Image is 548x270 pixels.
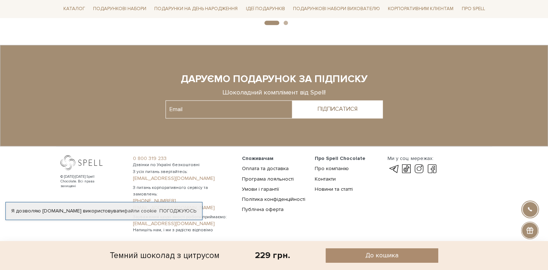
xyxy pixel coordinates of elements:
a: Новини та статті [315,186,353,192]
div: Я дозволяю [DOMAIN_NAME] використовувати [6,208,202,214]
div: Темний шоколад з цитрусом [110,248,219,263]
span: Про Spell Chocolate [315,155,365,161]
a: instagram [413,165,425,173]
a: файли cookie [124,208,157,214]
a: Про компанію [315,165,349,172]
a: Корпоративним клієнтам [385,3,456,15]
a: Подарункові набори вихователю [290,3,383,15]
a: Каталог [60,4,88,15]
div: 229 грн. [255,250,290,261]
div: Ми у соц. мережах: [387,155,438,162]
div: © [DATE]-[DATE] Spell Chocolate. Всі права захищені [60,174,109,189]
a: 0 800 319 233 [133,155,233,162]
a: Програма лояльності [242,176,294,182]
a: Публічна оферта [242,206,284,212]
button: 2 of 2 [284,21,288,25]
a: facebook [426,165,438,173]
span: Напишіть нам, і ми з радістю відповімо [133,227,233,233]
a: [PHONE_NUMBER] [133,198,233,204]
span: Дзвінки по Україні безкоштовні [133,162,233,168]
button: 1 of 2 [264,21,279,25]
a: telegram [387,165,400,173]
a: [EMAIL_ADDRESS][DOMAIN_NAME] [133,220,233,227]
span: З усіх питань звертайтесь: [133,169,233,175]
a: Ідеї подарунків [243,4,288,15]
a: Контакти [315,176,336,182]
a: Про Spell [459,4,488,15]
a: Подарунки на День народження [151,4,240,15]
a: Оплата та доставка [242,165,289,172]
span: До кошика [365,251,398,260]
button: До кошика [326,248,438,263]
a: Подарункові набори [90,4,149,15]
a: [EMAIL_ADDRESS][DOMAIN_NAME] [133,175,233,182]
a: tik-tok [400,165,413,173]
a: Погоджуюсь [159,208,196,214]
a: Умови і гарантії [242,186,279,192]
span: З питань корпоративного сервісу та замовлень: [133,185,233,198]
span: Споживачам [242,155,273,161]
a: Політика конфіденційності [242,196,305,202]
